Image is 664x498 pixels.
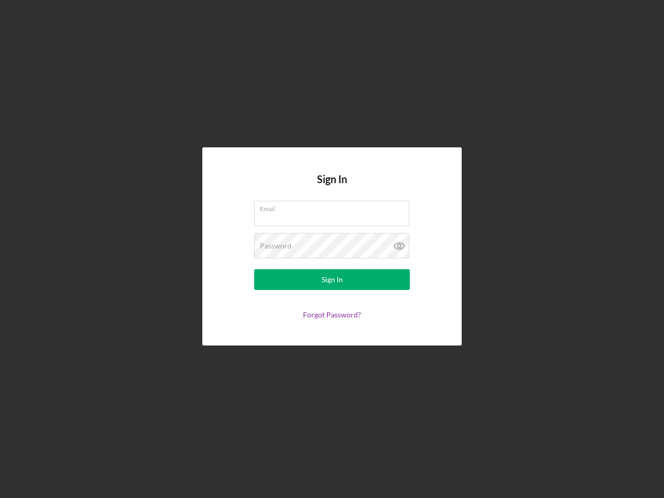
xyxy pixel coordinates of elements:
[303,310,361,319] a: Forgot Password?
[254,269,410,290] button: Sign In
[260,201,409,213] label: Email
[322,269,343,290] div: Sign In
[317,173,347,201] h4: Sign In
[260,242,292,250] label: Password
